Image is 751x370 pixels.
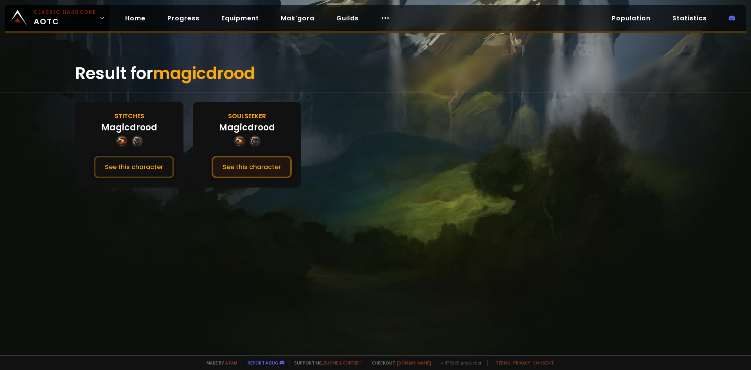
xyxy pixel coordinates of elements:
div: Magicdrood [219,121,275,134]
div: Result for [75,55,676,92]
a: Consent [533,360,554,366]
span: v. d752d5 - production [436,360,483,366]
span: magicdrood [153,62,255,85]
a: [DOMAIN_NAME] [397,360,431,366]
a: Report a bug [248,360,278,366]
div: Stitches [115,111,144,121]
a: Guilds [330,10,365,26]
a: Statistics [666,10,713,26]
a: Mak'gora [275,10,321,26]
a: Terms [496,360,510,366]
button: See this character [94,156,174,178]
a: Privacy [513,360,530,366]
small: Classic Hardcore [34,9,96,16]
a: Equipment [215,10,265,26]
a: Progress [161,10,206,26]
a: Classic HardcoreAOTC [5,5,110,31]
a: Population [605,10,657,26]
span: Checkout [367,360,431,366]
a: Buy me a coffee [323,360,362,366]
span: AOTC [34,9,96,27]
a: a fan [225,360,237,366]
div: Soulseeker [228,111,266,121]
button: See this character [212,156,292,178]
span: Made by [202,360,237,366]
a: Home [119,10,152,26]
div: Magicdrood [101,121,157,134]
span: Support me, [289,360,362,366]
